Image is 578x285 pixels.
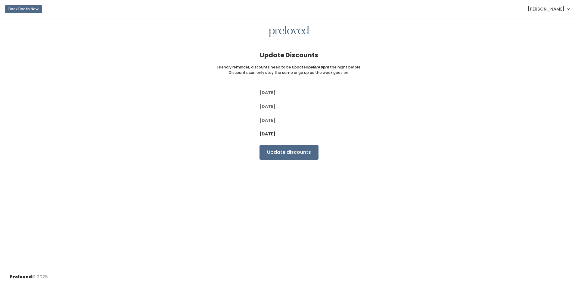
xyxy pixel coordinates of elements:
label: [DATE] [259,103,275,110]
label: [DATE] [259,90,275,96]
small: Friendly reminder, discounts need to be updated the night before [217,65,361,70]
span: Preloved [10,274,32,280]
img: preloved logo [269,26,309,37]
a: [PERSON_NAME] [522,2,576,15]
label: [DATE] [259,131,275,137]
i: before 6pm [308,65,329,70]
label: [DATE] [259,117,275,124]
h4: Update Discounts [260,52,318,59]
button: Book Booth Now [5,5,42,13]
a: Book Booth Now [5,2,42,16]
input: Update discounts [259,145,319,160]
span: [PERSON_NAME] [528,6,564,12]
small: Discounts can only stay the same or go up as the week goes on. [229,70,349,75]
div: © 2025 [10,269,48,280]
